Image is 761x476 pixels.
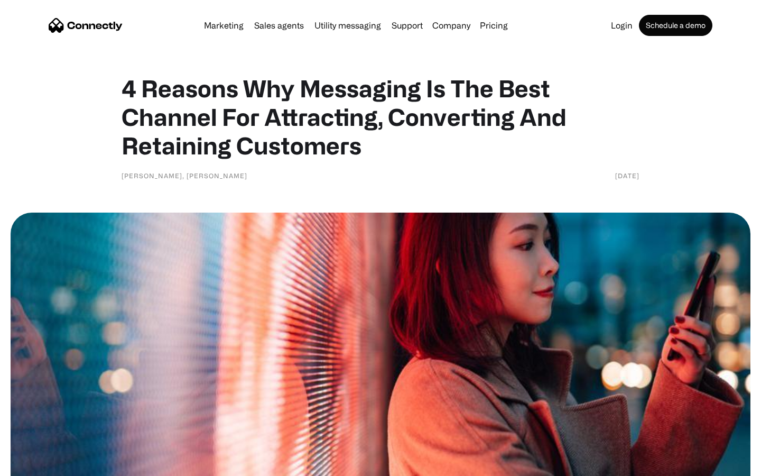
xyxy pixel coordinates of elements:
div: Company [432,18,470,33]
a: Login [607,21,637,30]
a: Support [387,21,427,30]
div: [DATE] [615,170,639,181]
a: Sales agents [250,21,308,30]
aside: Language selected: English [11,457,63,472]
a: Pricing [476,21,512,30]
a: Marketing [200,21,248,30]
h1: 4 Reasons Why Messaging Is The Best Channel For Attracting, Converting And Retaining Customers [122,74,639,160]
div: [PERSON_NAME], [PERSON_NAME] [122,170,247,181]
a: Schedule a demo [639,15,712,36]
ul: Language list [21,457,63,472]
a: Utility messaging [310,21,385,30]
